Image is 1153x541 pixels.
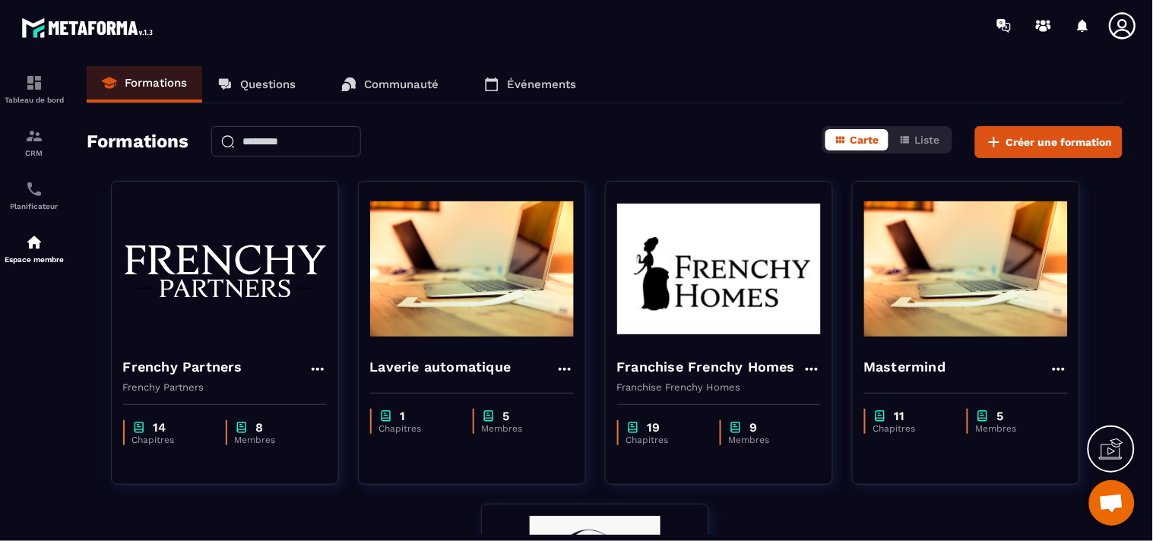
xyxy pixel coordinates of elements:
img: logo [21,14,158,42]
p: Chapitres [379,423,458,434]
p: Membres [235,435,312,445]
p: Chapitres [873,423,952,434]
h4: Franchise Frenchy Homes [617,356,796,378]
img: formation-background [617,193,821,345]
h2: Formations [87,126,188,158]
p: Formations [125,76,187,90]
img: formation-background [864,193,1068,345]
h4: Frenchy Partners [123,356,242,378]
img: scheduler [25,180,43,198]
img: chapter [626,420,640,435]
p: Membres [729,435,806,445]
p: Événements [507,78,576,91]
a: Questions [202,66,311,103]
p: Espace membre [4,255,65,264]
p: Membres [482,423,559,434]
p: 8 [256,420,264,435]
img: chapter [132,420,146,435]
p: Chapitres [132,435,211,445]
a: Formations [87,66,202,103]
a: formationformationCRM [4,115,65,169]
div: Ouvrir le chat [1089,480,1135,526]
p: 5 [503,409,510,423]
img: automations [25,233,43,252]
p: Communauté [364,78,439,91]
p: Frenchy Partners [123,381,327,393]
a: formation-backgroundFranchise Frenchy HomesFranchise Frenchy Homeschapter19Chapitreschapter9Membres [605,181,852,504]
p: 5 [997,409,1004,423]
a: formation-backgroundLaverie automatiquechapter1Chapitreschapter5Membres [358,181,605,504]
p: Planificateur [4,202,65,210]
a: formation-backgroundMastermindchapter11Chapitreschapter5Membres [852,181,1099,504]
img: formation-background [123,193,327,345]
button: Liste [890,129,949,150]
p: Questions [240,78,296,91]
span: Carte [850,134,879,146]
p: Chapitres [626,435,705,445]
img: chapter [976,409,990,423]
img: chapter [482,409,496,423]
a: automationsautomationsEspace membre [4,222,65,275]
img: chapter [873,409,887,423]
span: Créer une formation [1006,134,1113,150]
p: 9 [750,420,758,435]
p: Membres [976,423,1053,434]
p: Franchise Frenchy Homes [617,381,821,393]
p: CRM [4,149,65,157]
span: Liste [915,134,940,146]
img: chapter [235,420,249,435]
a: formationformationTableau de bord [4,62,65,115]
a: Événements [469,66,591,103]
button: Créer une formation [975,126,1123,158]
img: chapter [379,409,393,423]
a: formation-backgroundFrenchy PartnersFrenchy Partnerschapter14Chapitreschapter8Membres [111,181,358,504]
p: 19 [648,420,660,435]
p: 11 [895,409,905,423]
button: Carte [825,129,889,150]
p: Tableau de bord [4,96,65,104]
img: chapter [729,420,743,435]
img: formation [25,74,43,92]
p: 14 [154,420,166,435]
h4: Mastermind [864,356,946,378]
h4: Laverie automatique [370,356,512,378]
img: formation [25,127,43,145]
a: Communauté [326,66,454,103]
p: 1 [401,409,406,423]
img: formation-background [370,193,574,345]
a: schedulerschedulerPlanificateur [4,169,65,222]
